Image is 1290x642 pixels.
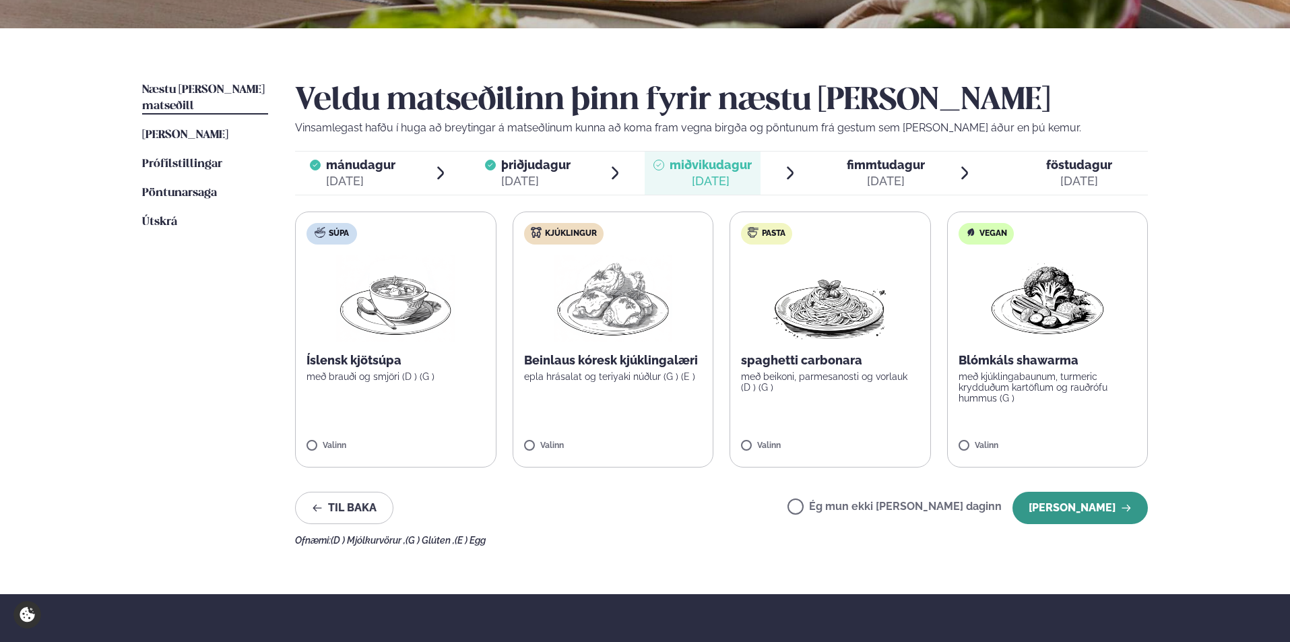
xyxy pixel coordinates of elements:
[295,492,393,524] button: Til baka
[554,255,672,342] img: Chicken-thighs.png
[142,127,228,143] a: [PERSON_NAME]
[326,173,395,189] div: [DATE]
[326,158,395,172] span: mánudagur
[295,120,1148,136] p: Vinsamlegast hafðu í huga að breytingar á matseðlinum kunna að koma fram vegna birgða og pöntunum...
[965,227,976,238] img: Vegan.svg
[295,82,1148,120] h2: Veldu matseðilinn þinn fyrir næstu [PERSON_NAME]
[142,84,265,112] span: Næstu [PERSON_NAME] matseðill
[406,535,455,546] span: (G ) Glúten ,
[336,255,455,342] img: Soup.png
[524,371,703,382] p: epla hrásalat og teriyaki núðlur (G ) (E )
[329,228,349,239] span: Súpa
[142,82,268,115] a: Næstu [PERSON_NAME] matseðill
[295,535,1148,546] div: Ofnæmi:
[545,228,597,239] span: Kjúklingur
[142,216,177,228] span: Útskrá
[13,601,41,629] a: Cookie settings
[1046,173,1112,189] div: [DATE]
[142,185,217,201] a: Pöntunarsaga
[142,187,217,199] span: Pöntunarsaga
[771,255,889,342] img: Spagetti.png
[307,371,485,382] p: með brauði og smjöri (D ) (G )
[741,371,920,393] p: með beikoni, parmesanosti og vorlauk (D ) (G )
[524,352,703,368] p: Beinlaus kóresk kjúklingalæri
[979,228,1007,239] span: Vegan
[847,173,925,189] div: [DATE]
[762,228,785,239] span: Pasta
[501,158,571,172] span: þriðjudagur
[142,158,222,170] span: Prófílstillingar
[959,352,1137,368] p: Blómkáls shawarma
[1012,492,1148,524] button: [PERSON_NAME]
[959,371,1137,404] p: með kjúklingabaunum, turmeric krydduðum kartöflum og rauðrófu hummus (G )
[748,227,759,238] img: pasta.svg
[307,352,485,368] p: Íslensk kjötsúpa
[142,156,222,172] a: Prófílstillingar
[142,214,177,230] a: Útskrá
[315,227,325,238] img: soup.svg
[988,255,1107,342] img: Vegan.png
[670,158,752,172] span: miðvikudagur
[847,158,925,172] span: fimmtudagur
[331,535,406,546] span: (D ) Mjólkurvörur ,
[455,535,486,546] span: (E ) Egg
[741,352,920,368] p: spaghetti carbonara
[501,173,571,189] div: [DATE]
[670,173,752,189] div: [DATE]
[1046,158,1112,172] span: föstudagur
[142,129,228,141] span: [PERSON_NAME]
[531,227,542,238] img: chicken.svg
